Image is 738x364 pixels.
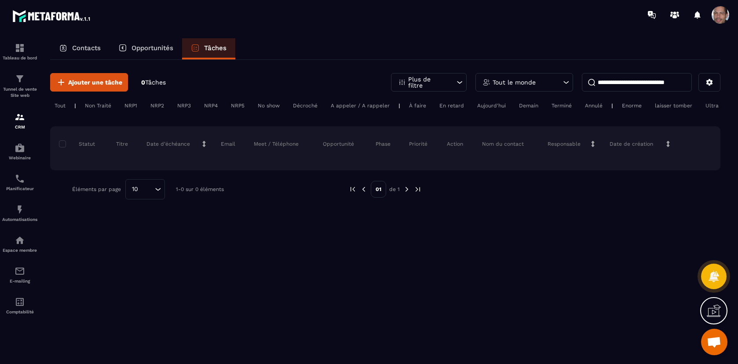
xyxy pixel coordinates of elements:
[129,184,141,194] span: 10
[253,100,284,111] div: No show
[15,112,25,122] img: formation
[182,38,235,59] a: Tâches
[701,329,727,355] div: Ouvrir le chat
[145,79,166,86] span: Tâches
[141,78,166,87] p: 0
[2,136,37,167] a: automationsautomationsWebinaire
[2,36,37,67] a: formationformationTableau de bord
[405,100,431,111] div: À faire
[408,76,447,88] p: Plus de filtre
[200,100,222,111] div: NRP4
[15,266,25,276] img: email
[2,67,37,105] a: formationformationTunnel de vente Site web
[581,100,607,111] div: Annulé
[15,74,25,84] img: formation
[146,140,190,147] p: Date d’échéance
[548,140,581,147] p: Responsable
[617,100,646,111] div: Enorme
[435,100,468,111] div: En retard
[323,140,354,147] p: Opportunité
[610,140,653,147] p: Date de création
[2,186,37,191] p: Planificateur
[227,100,249,111] div: NRP5
[132,44,173,52] p: Opportunités
[15,43,25,53] img: formation
[50,100,70,111] div: Tout
[110,38,182,59] a: Opportunités
[389,186,400,193] p: de 1
[15,297,25,307] img: accountant
[650,100,697,111] div: laisser tomber
[2,217,37,222] p: Automatisations
[72,186,121,192] p: Éléments par page
[2,167,37,198] a: schedulerschedulerPlanificateur
[2,259,37,290] a: emailemailE-mailing
[611,103,613,109] p: |
[116,140,128,147] p: Titre
[12,8,91,24] img: logo
[50,38,110,59] a: Contacts
[2,55,37,60] p: Tableau de bord
[326,100,394,111] div: A appeler / A rappeler
[120,100,142,111] div: NRP1
[2,248,37,253] p: Espace membre
[473,100,510,111] div: Aujourd'hui
[493,79,536,85] p: Tout le monde
[15,235,25,246] img: automations
[376,140,391,147] p: Phase
[447,140,463,147] p: Action
[360,185,368,193] img: prev
[289,100,322,111] div: Décroché
[61,140,95,147] p: Statut
[403,185,411,193] img: next
[2,155,37,160] p: Webinaire
[176,186,224,192] p: 1-0 sur 0 éléments
[125,179,165,199] div: Search for option
[2,105,37,136] a: formationformationCRM
[80,100,116,111] div: Non Traité
[547,100,576,111] div: Terminé
[68,78,122,87] span: Ajouter une tâche
[15,143,25,153] img: automations
[72,44,101,52] p: Contacts
[173,100,195,111] div: NRP3
[146,100,168,111] div: NRP2
[2,198,37,228] a: automationsautomationsAutomatisations
[74,103,76,109] p: |
[254,140,299,147] p: Meet / Téléphone
[2,125,37,129] p: CRM
[398,103,400,109] p: |
[50,73,128,92] button: Ajouter une tâche
[141,184,153,194] input: Search for option
[221,140,235,147] p: Email
[2,309,37,314] p: Comptabilité
[2,228,37,259] a: automationsautomationsEspace membre
[409,140,427,147] p: Priorité
[2,279,37,283] p: E-mailing
[371,181,386,198] p: 01
[515,100,543,111] div: Demain
[482,140,524,147] p: Nom du contact
[204,44,227,52] p: Tâches
[2,86,37,99] p: Tunnel de vente Site web
[414,185,422,193] img: next
[349,185,357,193] img: prev
[15,173,25,184] img: scheduler
[15,204,25,215] img: automations
[2,290,37,321] a: accountantaccountantComptabilité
